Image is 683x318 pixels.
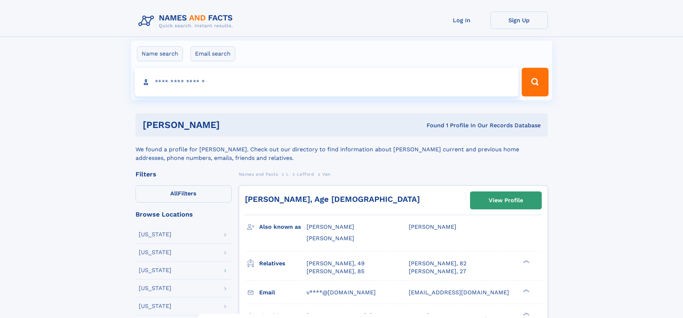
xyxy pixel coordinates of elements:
a: View Profile [470,192,541,209]
div: ❯ [521,312,530,316]
div: [US_STATE] [139,250,171,255]
span: All [170,190,178,197]
img: Logo Names and Facts [136,11,239,31]
a: Names and Facts [239,170,278,179]
div: [US_STATE] [139,285,171,291]
div: ❯ [521,288,530,293]
span: [PERSON_NAME] [409,223,456,230]
label: Name search [137,46,183,61]
button: Search Button [522,68,548,96]
h1: [PERSON_NAME] [143,120,323,129]
input: search input [135,68,519,96]
span: [EMAIL_ADDRESS][DOMAIN_NAME] [409,289,509,296]
h3: Also known as [259,221,307,233]
a: [PERSON_NAME], Age [DEMOGRAPHIC_DATA] [245,195,420,204]
span: [PERSON_NAME] [307,235,354,242]
div: [US_STATE] [139,303,171,309]
div: [US_STATE] [139,267,171,273]
div: Browse Locations [136,211,232,218]
div: Filters [136,171,232,177]
div: ❯ [521,259,530,264]
div: View Profile [489,192,523,209]
h3: Relatives [259,257,307,270]
a: [PERSON_NAME], 82 [409,260,466,267]
label: Email search [190,46,235,61]
a: Sign Up [490,11,548,29]
a: Log In [433,11,490,29]
a: [PERSON_NAME], 27 [409,267,466,275]
a: [PERSON_NAME], 85 [307,267,364,275]
a: [PERSON_NAME], 49 [307,260,365,267]
span: Lefford [297,172,314,177]
span: L [286,172,289,177]
div: We found a profile for [PERSON_NAME]. Check out our directory to find information about [PERSON_N... [136,137,548,162]
span: Van [322,172,331,177]
a: L [286,170,289,179]
div: Found 1 Profile In Our Records Database [323,122,541,129]
span: [PERSON_NAME] [307,223,354,230]
a: Lefford [297,170,314,179]
label: Filters [136,185,232,203]
h3: Email [259,286,307,299]
div: [US_STATE] [139,232,171,237]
